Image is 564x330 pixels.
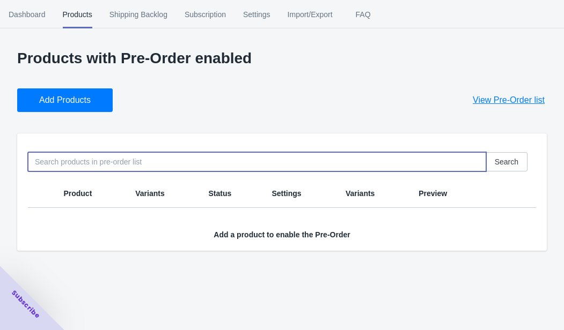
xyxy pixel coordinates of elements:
[135,189,164,198] span: Variants
[460,88,558,112] button: View Pre-Order list
[288,1,333,28] span: Import/Export
[350,1,377,28] span: FAQ
[9,1,46,28] span: Dashboard
[486,152,528,171] button: Search
[214,230,350,239] span: Add a product to enable the Pre-Order
[39,95,91,106] span: Add Products
[419,189,447,198] span: Preview
[346,189,375,198] span: Variants
[209,189,232,198] span: Status
[109,1,167,28] span: Shipping Backlog
[17,88,113,112] button: Add Products
[10,288,42,320] span: Subscribe
[495,157,518,166] span: Search
[185,1,226,28] span: Subscription
[473,95,545,106] span: View Pre-Order list
[272,189,301,198] span: Settings
[63,1,92,28] span: Products
[17,50,547,67] p: Products with Pre-Order enabled
[243,1,270,28] span: Settings
[63,189,92,198] span: Product
[28,152,486,171] input: Search products in pre-order list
